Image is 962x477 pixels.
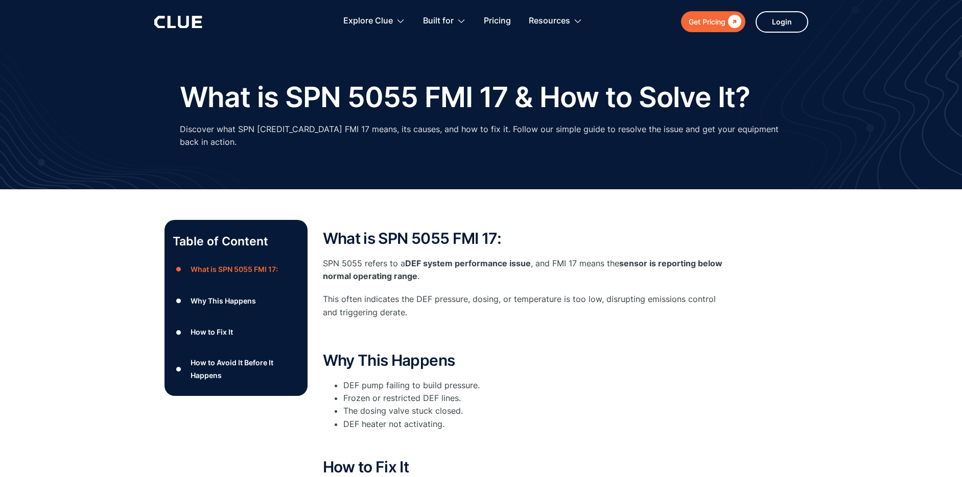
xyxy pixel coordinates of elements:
[405,258,531,268] strong: DEF system performance issue
[191,294,256,307] div: Why This Happens
[343,405,732,417] li: The dosing valve stuck closed.
[529,5,582,37] div: Resources
[173,233,299,249] p: Table of Content
[423,5,466,37] div: Built for
[323,352,732,369] h2: Why This Happens
[173,356,299,382] a: ●How to Avoid It Before It Happens
[191,325,233,338] div: How to Fix It
[323,293,732,318] p: This often indicates the DEF pressure, dosing, or temperature is too low, disrupting emissions co...
[173,293,299,309] a: ●Why This Happens
[173,262,299,277] a: ●What is SPN 5055 FMI 17:
[323,436,732,448] p: ‍
[725,15,741,28] div: 
[343,392,732,405] li: Frozen or restricted DEF lines.
[323,459,732,475] h2: How to Fix It
[173,293,185,309] div: ●
[180,123,783,148] p: Discover what SPN [CREDIT_CARD_DATA] FMI 17 means, its causes, and how to fix it. Follow our simp...
[173,324,299,340] a: ●How to Fix It
[180,82,750,113] h1: What is SPN 5055 FMI 17 & How to Solve It?
[756,11,808,33] a: Login
[484,5,511,37] a: Pricing
[529,5,570,37] div: Resources
[423,5,454,37] div: Built for
[343,5,393,37] div: Explore Clue
[173,324,185,340] div: ●
[191,356,299,382] div: How to Avoid It Before It Happens
[173,262,185,277] div: ●
[343,418,732,431] li: DEF heater not activating.
[323,329,732,342] p: ‍
[191,263,278,275] div: What is SPN 5055 FMI 17:
[323,257,732,283] p: SPN 5055 refers to a , and FMI 17 means the .
[343,379,732,392] li: DEF pump failing to build pressure.
[343,5,405,37] div: Explore Clue
[689,15,725,28] div: Get Pricing
[173,361,185,376] div: ●
[681,11,745,32] a: Get Pricing
[323,230,732,247] h2: What is SPN 5055 FMI 17:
